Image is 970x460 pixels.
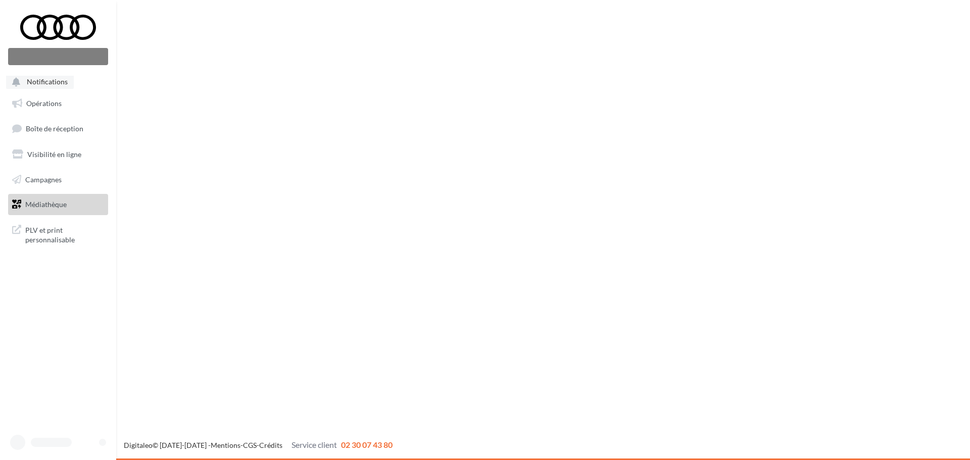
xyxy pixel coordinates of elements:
a: Opérations [6,93,110,114]
span: 02 30 07 43 80 [341,440,393,449]
span: Visibilité en ligne [27,150,81,159]
span: Service client [292,440,337,449]
span: Médiathèque [25,200,67,209]
a: Visibilité en ligne [6,144,110,165]
div: Nouvelle campagne [8,48,108,65]
a: Campagnes [6,169,110,190]
a: Crédits [259,441,282,449]
span: Boîte de réception [26,124,83,133]
span: Notifications [27,78,68,86]
a: CGS [243,441,257,449]
span: Campagnes [25,175,62,183]
a: PLV et print personnalisable [6,219,110,249]
a: Digitaleo [124,441,153,449]
a: Boîte de réception [6,118,110,139]
span: © [DATE]-[DATE] - - - [124,441,393,449]
a: Mentions [211,441,240,449]
span: Opérations [26,99,62,108]
span: PLV et print personnalisable [25,223,104,245]
a: Médiathèque [6,194,110,215]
